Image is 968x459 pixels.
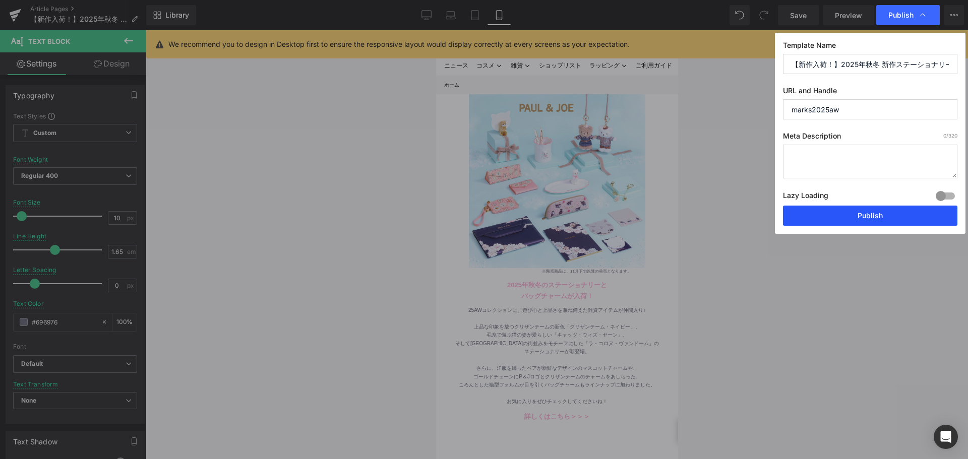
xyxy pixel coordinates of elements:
[149,26,196,46] summary: ラッピング
[783,41,957,54] label: Template Name
[943,133,946,139] span: 0
[8,52,23,57] a: ホーム
[88,382,154,390] a: 詳しくはこちら＞＞＞
[783,206,957,226] button: Publish
[943,133,957,139] span: /320
[783,86,957,99] label: URL and Handle
[71,251,171,258] b: 2025年秋冬のステーショナリーと
[240,26,379,46] a: [PERSON_NAME] & [PERSON_NAME]について
[99,26,149,46] a: ショップリスト
[71,26,99,46] summary: 雑貨
[4,26,36,46] a: ニュース
[783,132,957,145] label: Meta Description
[36,26,71,46] summary: コスメ
[196,26,240,46] a: ご利用ガイド
[85,262,157,270] b: バッグチャームが入荷！
[888,11,914,20] span: Publish
[106,238,227,244] p: ※陶器商品は、11月下旬以降の発売となります。
[198,8,242,18] nav: セカンダリナビゲーション
[934,425,958,449] div: Open Intercom Messenger
[783,189,828,206] label: Lazy Loading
